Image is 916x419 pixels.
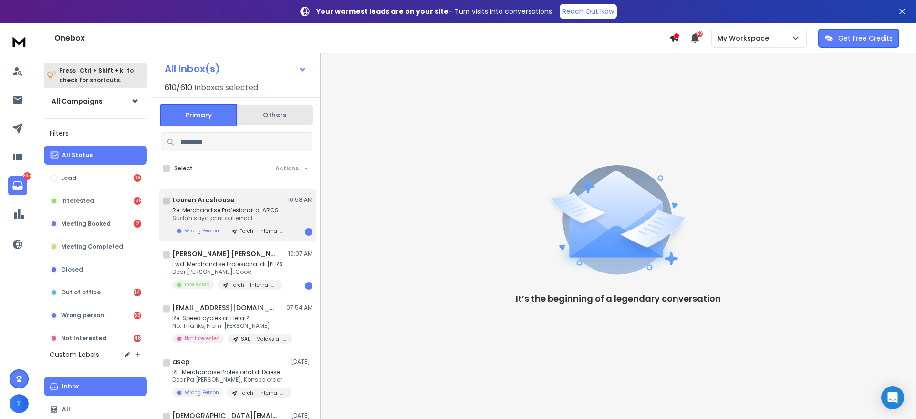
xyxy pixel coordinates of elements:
p: Inbox [62,383,79,390]
p: RE: Merchandise Profesional di Daese [172,368,287,376]
p: My Workspace [718,33,773,43]
p: All Status [62,151,93,159]
p: Dear [PERSON_NAME], Good [172,268,287,276]
a: Reach Out Now [560,4,617,19]
p: – Turn visits into conversations [316,7,552,16]
button: T [10,394,29,413]
h1: Louren Arcshouse [172,195,235,205]
label: Select [174,165,193,172]
p: Interested [61,197,94,205]
h1: Onebox [54,32,669,44]
strong: Your warmest leads are on your site [316,7,448,16]
p: Re: Speed cycles at Elerat? [172,314,287,322]
button: Lead93 [44,168,147,188]
h3: Inboxes selected [194,82,258,94]
p: Torch - Internal Merchandise - [DATE] [240,389,286,397]
button: Wrong person39 [44,306,147,325]
p: Re: Merchandise Profesional di ARCS [172,207,287,214]
button: Meeting Completed [44,237,147,256]
p: Closed [61,266,83,273]
p: Torch - Internal Merchandise - [DATE] [231,282,277,289]
button: All Campaigns [44,92,147,111]
img: logo [10,32,29,50]
div: 139 [134,197,141,205]
p: SAB - Malaysia - Business Development Leaders - All Industry [241,335,287,343]
p: Lead [61,174,76,182]
div: 39 [134,312,141,319]
p: 10:58 AM [288,196,312,204]
button: All Status [44,146,147,165]
h3: Custom Labels [50,350,99,359]
p: Wrong person [61,312,104,319]
h1: asep [172,357,190,367]
span: 50 [696,31,703,37]
span: 610 / 610 [165,82,192,94]
h1: [PERSON_NAME] [PERSON_NAME] [172,249,277,259]
h3: Filters [44,126,147,140]
p: Wrong Person [185,389,219,396]
button: All [44,400,147,419]
div: 14 [134,289,141,296]
button: Inbox [44,377,147,396]
p: No. Thanks, From: [PERSON_NAME] [172,322,287,330]
button: Meeting Booked2 [44,214,147,233]
div: 93 [134,174,141,182]
div: 1 [305,228,312,236]
button: Interested139 [44,191,147,210]
p: 10:07 AM [288,250,312,258]
div: 2 [134,220,141,228]
button: Closed [44,260,147,279]
h1: All Campaigns [52,96,103,106]
p: Out of office [61,289,101,296]
a: 335 [8,176,27,195]
p: Not Interested [185,335,220,342]
p: All [62,406,70,413]
p: Dear Pa [PERSON_NAME], Konsep order [172,376,287,384]
h1: All Inbox(s) [165,64,220,73]
p: Not Interested [61,335,106,342]
p: Sudah saya print out email [172,214,287,222]
p: Torch - Internal Merchandise - [DATE] [240,228,286,235]
p: Wrong Person [185,227,219,234]
button: Out of office14 [44,283,147,302]
p: 335 [23,172,31,180]
p: Get Free Credits [838,33,893,43]
p: Press to check for shortcuts. [59,66,134,85]
p: Meeting Completed [61,243,123,251]
span: Ctrl + Shift + k [78,65,125,76]
p: Fwd: Merchandise Profesional di [PERSON_NAME] [172,261,287,268]
div: Open Intercom Messenger [881,386,904,409]
p: [DATE] [291,358,312,366]
p: Interested [185,281,210,288]
button: Primary [160,104,237,126]
div: 48 [134,335,141,342]
div: 1 [305,282,312,290]
p: 07:54 AM [286,304,312,312]
button: Get Free Credits [818,29,899,48]
p: Reach Out Now [562,7,614,16]
button: All Inbox(s) [157,59,314,78]
p: Meeting Booked [61,220,111,228]
button: Others [237,105,313,126]
h1: [EMAIL_ADDRESS][DOMAIN_NAME] [172,303,277,313]
button: Not Interested48 [44,329,147,348]
p: It’s the beginning of a legendary conversation [516,292,721,305]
